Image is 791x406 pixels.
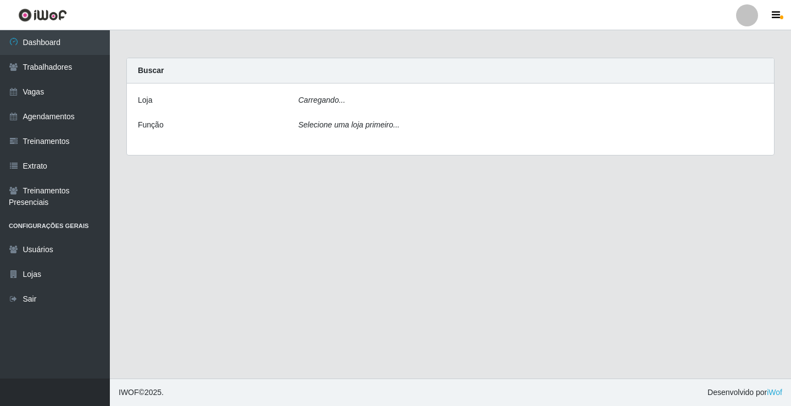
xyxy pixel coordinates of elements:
[708,387,782,398] span: Desenvolvido por
[767,388,782,397] a: iWof
[119,388,139,397] span: IWOF
[138,94,152,106] label: Loja
[298,96,346,104] i: Carregando...
[298,120,399,129] i: Selecione uma loja primeiro...
[119,387,164,398] span: © 2025 .
[138,119,164,131] label: Função
[138,66,164,75] strong: Buscar
[18,8,67,22] img: CoreUI Logo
